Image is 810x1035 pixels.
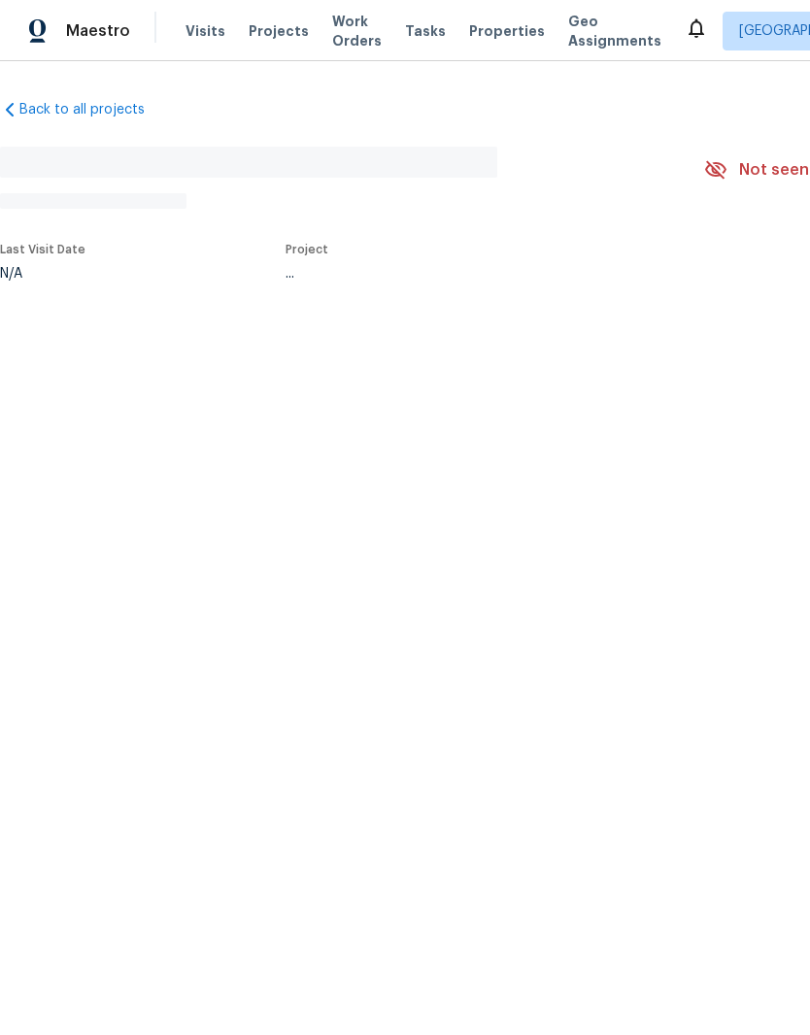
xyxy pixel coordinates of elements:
[286,267,658,281] div: ...
[332,12,382,50] span: Work Orders
[286,244,328,255] span: Project
[469,21,545,41] span: Properties
[249,21,309,41] span: Projects
[405,24,446,38] span: Tasks
[186,21,225,41] span: Visits
[568,12,661,50] span: Geo Assignments
[66,21,130,41] span: Maestro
